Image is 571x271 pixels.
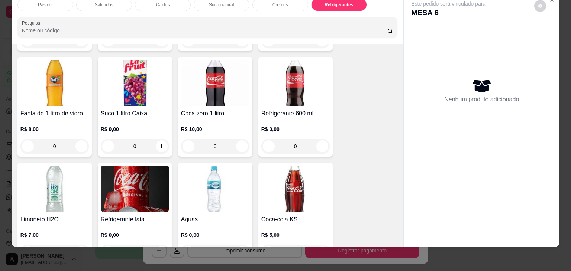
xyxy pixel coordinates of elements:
[75,140,87,152] button: increase-product-quantity
[325,2,353,8] p: Refrigerantes
[181,109,249,118] h4: Coca zero 1 litro
[183,140,194,152] button: decrease-product-quantity
[101,231,169,239] p: R$ 0,00
[20,215,89,224] h4: Limoneto H2O
[20,109,89,118] h4: Fanta de 1 litro de vidro
[181,231,249,239] p: R$ 0,00
[156,2,170,8] p: Caldos
[101,60,169,106] img: product-image
[101,166,169,212] img: product-image
[22,20,43,26] label: Pesquisa
[261,125,330,133] p: R$ 0,00
[20,125,89,133] p: R$ 8,00
[181,166,249,212] img: product-image
[20,231,89,239] p: R$ 7,00
[95,2,113,8] p: Salgados
[22,27,387,34] input: Pesquisa
[22,140,34,152] button: decrease-product-quantity
[411,7,485,18] p: MESA 6
[101,215,169,224] h4: Refrigerante lata
[75,246,87,258] button: increase-product-quantity
[444,95,519,104] p: Nenhum produto adicionado
[261,231,330,239] p: R$ 5,00
[261,109,330,118] h4: Refrigerante 600 ml
[236,140,248,152] button: increase-product-quantity
[22,246,34,258] button: decrease-product-quantity
[209,2,234,8] p: Suco natural
[263,246,275,258] button: decrease-product-quantity
[181,60,249,106] img: product-image
[20,60,89,106] img: product-image
[261,215,330,224] h4: Coca-cola KS
[101,109,169,118] h4: Suco 1 litro Caixa
[181,215,249,224] h4: Águas
[316,246,328,258] button: increase-product-quantity
[101,125,169,133] p: R$ 0,00
[272,2,288,8] p: Cremes
[38,2,52,8] p: Pastéis
[261,166,330,212] img: product-image
[261,60,330,106] img: product-image
[181,125,249,133] p: R$ 10,00
[20,166,89,212] img: product-image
